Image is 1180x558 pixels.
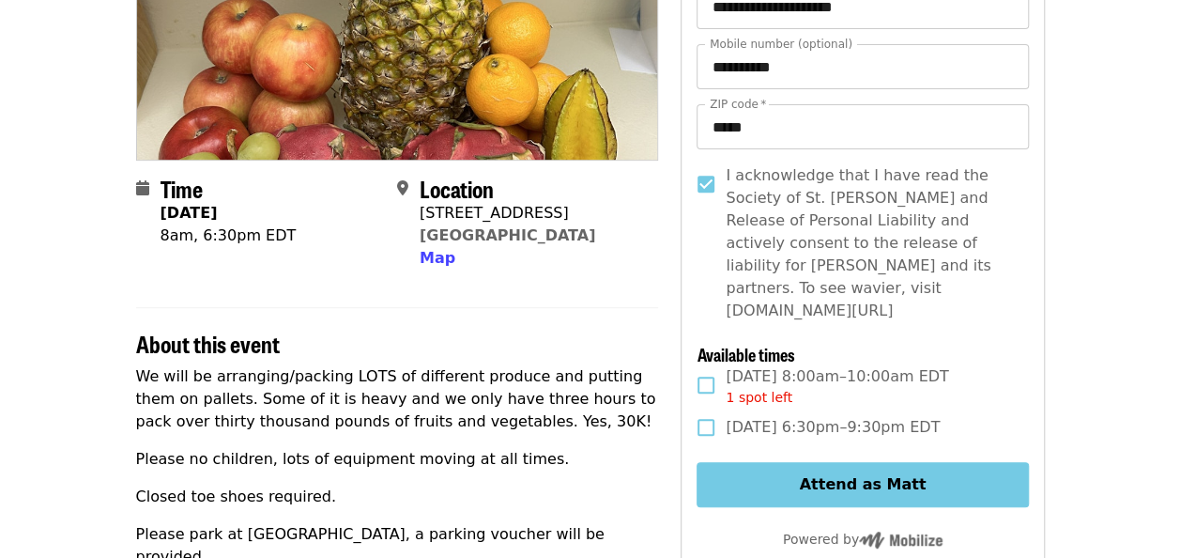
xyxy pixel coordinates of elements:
[420,249,455,267] span: Map
[710,39,852,50] label: Mobile number (optional)
[420,226,595,244] a: [GEOGRAPHIC_DATA]
[697,462,1028,507] button: Attend as Matt
[420,202,595,225] div: [STREET_ADDRESS]
[420,172,494,205] span: Location
[136,327,280,360] span: About this event
[726,390,792,405] span: 1 spot left
[710,99,766,110] label: ZIP code
[697,104,1028,149] input: ZIP code
[161,204,218,222] strong: [DATE]
[136,365,659,433] p: We will be arranging/packing LOTS of different produce and putting them on pallets. Some of it is...
[697,44,1028,89] input: Mobile number (optional)
[859,532,942,549] img: Powered by Mobilize
[726,365,948,408] span: [DATE] 8:00am–10:00am EDT
[397,179,408,197] i: map-marker-alt icon
[161,172,203,205] span: Time
[420,247,455,270] button: Map
[136,179,149,197] i: calendar icon
[161,225,297,247] div: 8am, 6:30pm EDT
[697,342,794,366] span: Available times
[726,416,940,439] span: [DATE] 6:30pm–9:30pm EDT
[136,448,659,471] p: Please no children, lots of equipment moving at all times.
[783,532,942,547] span: Powered by
[726,164,1013,322] span: I acknowledge that I have read the Society of St. [PERSON_NAME] and Release of Personal Liability...
[136,486,659,508] p: Closed toe shoes required.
